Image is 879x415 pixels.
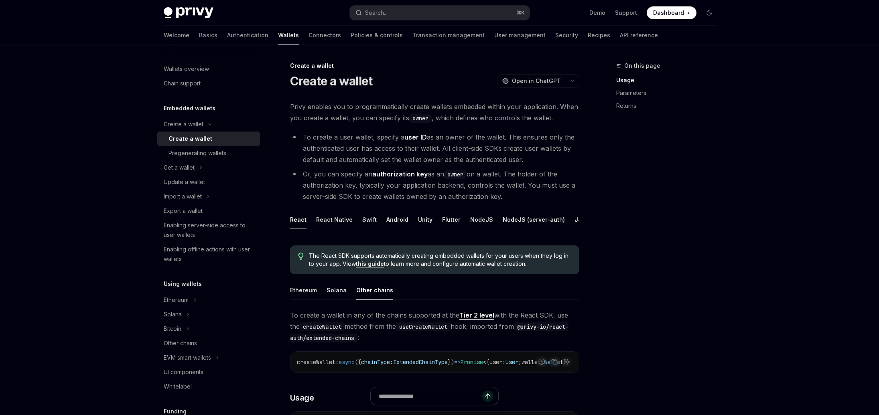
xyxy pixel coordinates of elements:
button: Toggle Ethereum section [157,293,260,307]
div: NodeJS (server-auth) [503,210,565,229]
button: Ask AI [562,356,572,367]
a: this guide [356,260,384,267]
a: Returns [616,99,722,112]
button: Toggle dark mode [703,6,716,19]
div: Enabling offline actions with user wallets [164,245,255,264]
a: Dashboard [647,6,696,19]
code: useCreateWallet [396,322,451,331]
div: Unity [418,210,432,229]
strong: user ID [404,133,427,141]
span: { [486,358,489,366]
a: Transaction management [412,26,485,45]
span: createWallet [297,358,335,366]
span: Privy enables you to programmatically create wallets embedded within your application. When you c... [290,101,579,123]
h1: Create a wallet [290,74,373,88]
a: Basics [199,26,217,45]
span: }) [448,358,454,366]
span: user [489,358,502,366]
span: To create a wallet in any of the chains supported at the with the React SDK, use the method from ... [290,310,579,343]
span: Open in ChatGPT [512,77,561,85]
button: Toggle Solana section [157,307,260,322]
span: async [339,358,355,366]
div: Other chains [164,338,197,348]
span: ({ [355,358,361,366]
a: API reference [620,26,658,45]
a: Pregenerating wallets [157,146,260,160]
div: Chain support [164,79,201,88]
a: Parameters [616,87,722,99]
a: Usage [616,74,722,87]
img: dark logo [164,7,213,18]
div: Ethereum [164,295,189,305]
button: Report incorrect code [536,356,547,367]
a: Export a wallet [157,204,260,218]
a: Welcome [164,26,189,45]
div: Get a wallet [164,163,195,172]
button: Toggle Get a wallet section [157,160,260,175]
button: Open in ChatGPT [497,74,566,88]
div: Solana [327,281,347,300]
div: UI components [164,367,203,377]
button: Send message [482,391,493,402]
a: Chain support [157,76,260,91]
div: Pregenerating wallets [168,148,226,158]
a: Whitelabel [157,379,260,394]
button: Toggle Import a wallet section [157,189,260,204]
div: EVM smart wallets [164,353,211,362]
span: ⌘ K [516,10,525,16]
div: Create a wallet [164,119,203,129]
div: Enabling server-side access to user wallets [164,221,255,240]
span: Promise [461,358,483,366]
span: User [505,358,518,366]
button: Toggle Bitcoin section [157,322,260,336]
div: Other chains [356,281,393,300]
a: Tier 2 level [459,311,494,320]
span: < [483,358,486,366]
div: React [290,210,307,229]
div: Export a wallet [164,206,203,216]
a: Create a wallet [157,132,260,146]
div: Whitelabel [164,382,192,391]
div: Solana [164,310,182,319]
a: Wallets [278,26,299,45]
li: To create a user wallet, specify a as an owner of the wallet. This ensures only the authenticated... [290,132,579,165]
svg: Tip [298,253,304,260]
h5: Embedded wallets [164,103,215,113]
span: wallet [522,358,541,366]
a: Recipes [588,26,610,45]
a: User management [494,26,546,45]
span: On this page [624,61,660,71]
div: Update a wallet [164,177,205,187]
input: Ask a question... [379,387,482,405]
span: Dashboard [653,9,684,17]
div: Wallets overview [164,64,209,74]
span: ; [518,358,522,366]
div: NodeJS [470,210,493,229]
span: : [390,358,393,366]
a: Connectors [309,26,341,45]
span: The React SDK supports automatically creating embedded wallets for your users when they log in to... [309,252,571,268]
button: Toggle EVM smart wallets section [157,350,260,365]
a: UI components [157,365,260,379]
li: Or, you can specify an as an on a wallet. The holder of the authorization key, typically your app... [290,168,579,202]
div: Create a wallet [290,62,579,70]
div: Bitcoin [164,324,181,334]
div: Import a wallet [164,192,202,201]
span: chainType [361,358,390,366]
span: ExtendedChainType [393,358,448,366]
div: Swift [362,210,377,229]
button: Copy the contents from the code block [549,356,560,367]
a: Enabling offline actions with user wallets [157,242,260,266]
button: Toggle Create a wallet section [157,117,260,132]
code: owner [409,114,432,123]
span: : [335,358,339,366]
div: Create a wallet [168,134,212,144]
div: React Native [316,210,353,229]
div: Java [574,210,589,229]
a: Enabling server-side access to user wallets [157,218,260,242]
button: Open search [350,6,530,20]
div: Flutter [442,210,461,229]
a: Support [615,9,637,17]
a: Security [555,26,578,45]
code: createWallet [300,322,345,331]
